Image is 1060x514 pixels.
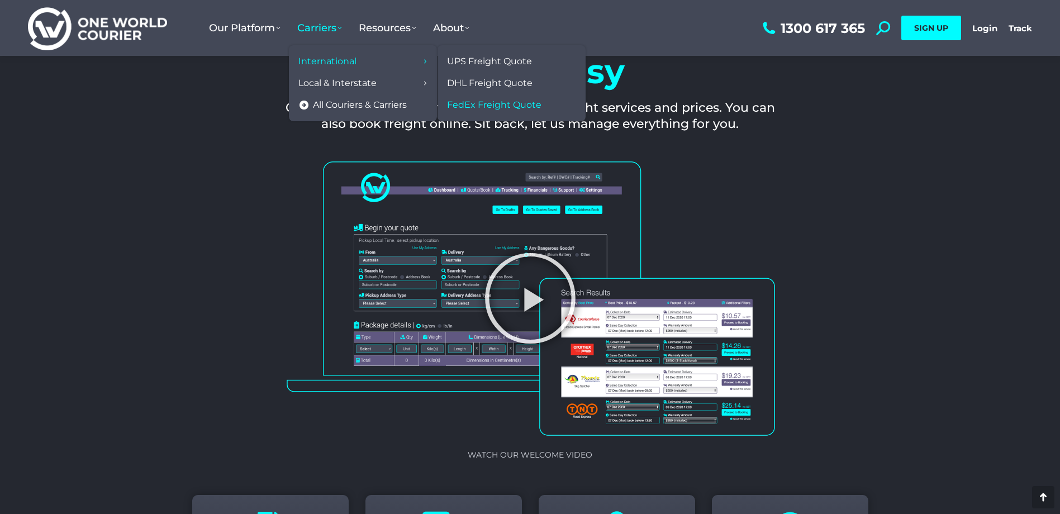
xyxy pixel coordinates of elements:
[279,451,782,459] p: Watch our Welcome video
[914,23,948,33] span: SIGN UP
[443,94,580,116] a: FedEx Freight Quote
[201,11,289,45] a: Our Platform
[425,11,478,45] a: About
[298,78,377,89] span: Local & Interstate
[313,99,407,111] span: All Couriers & Carriers
[447,78,533,89] span: DHL Freight Quote
[209,22,281,34] span: Our Platform
[294,51,431,73] a: International
[294,73,431,94] a: Local & Interstate
[433,22,469,34] span: About
[279,157,782,440] img: business frieght
[294,94,431,116] a: All Couriers & Carriers
[443,73,580,94] a: DHL Freight Quote
[901,16,961,40] a: SIGN UP
[443,51,580,73] a: UPS Freight Quote
[28,6,167,51] img: One World Courier
[447,56,532,68] span: UPS Freight Quote
[760,21,865,35] a: 1300 617 365
[447,99,541,111] span: FedEx Freight Quote
[1009,23,1032,34] a: Track
[297,22,342,34] span: Carriers
[298,56,356,68] span: International
[289,11,350,45] a: Carriers
[359,22,416,34] span: Resources
[483,251,578,346] div: Play Video
[350,11,425,45] a: Resources
[972,23,997,34] a: Login
[282,100,778,132] h3: Our easy-to-use platform helps to compare freight services and prices. You can also book freight ...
